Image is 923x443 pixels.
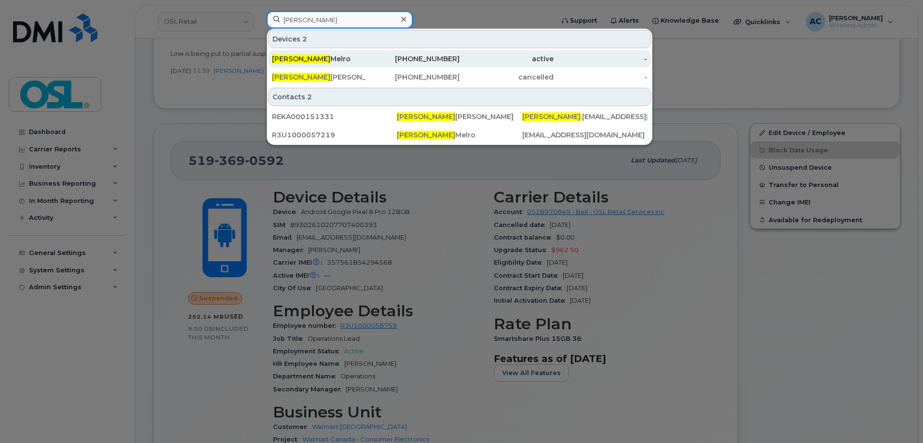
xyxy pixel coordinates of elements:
[302,34,307,44] span: 2
[268,88,651,106] div: Contacts
[268,68,651,86] a: [PERSON_NAME][PERSON_NAME][PHONE_NUMBER]cancelled-
[272,130,397,140] div: R3U1000057219
[397,131,455,139] span: [PERSON_NAME]
[268,50,651,67] a: [PERSON_NAME]Melro[PHONE_NUMBER]active-
[267,11,413,28] input: Find something...
[522,112,647,121] div: .[EMAIL_ADDRESS][DOMAIN_NAME]
[366,54,460,64] div: [PHONE_NUMBER]
[268,30,651,48] div: Devices
[272,112,397,121] div: REKA000151331
[268,108,651,125] a: REKA000151331[PERSON_NAME][PERSON_NAME][PERSON_NAME].[EMAIL_ADDRESS][DOMAIN_NAME]
[272,73,330,81] span: [PERSON_NAME]
[397,112,455,121] span: [PERSON_NAME]
[397,112,522,121] div: [PERSON_NAME]
[272,54,366,64] div: Melro
[460,54,554,64] div: active
[397,130,522,140] div: Melro
[522,112,581,121] span: [PERSON_NAME]
[460,72,554,82] div: cancelled
[522,130,647,140] div: [EMAIL_ADDRESS][DOMAIN_NAME]
[268,126,651,144] a: R3U1000057219[PERSON_NAME]Melro[EMAIL_ADDRESS][DOMAIN_NAME]
[554,72,648,82] div: -
[272,72,366,82] div: [PERSON_NAME]
[272,54,330,63] span: [PERSON_NAME]
[366,72,460,82] div: [PHONE_NUMBER]
[554,54,648,64] div: -
[307,92,312,102] span: 2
